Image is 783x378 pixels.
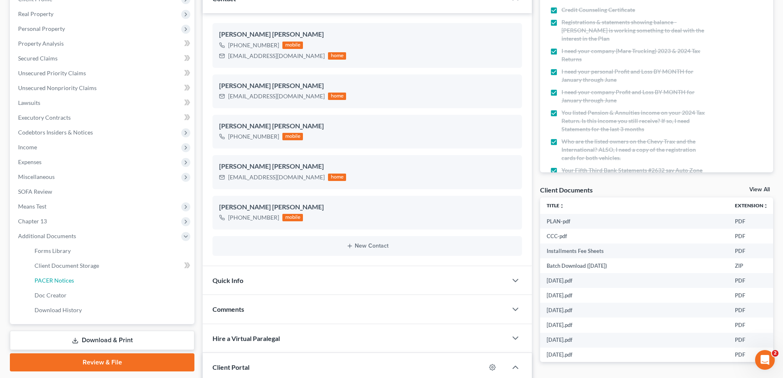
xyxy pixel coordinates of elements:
div: [EMAIL_ADDRESS][DOMAIN_NAME] [228,92,325,100]
div: [PERSON_NAME] [PERSON_NAME] [219,202,515,212]
td: [DATE].pdf [540,348,728,362]
span: Quick Info [212,276,243,284]
span: Client Document Storage [35,262,99,269]
div: mobile [282,42,303,49]
div: home [328,52,346,60]
span: Unsecured Priority Claims [18,70,86,77]
span: Chapter 13 [18,218,47,225]
a: Download History [28,303,194,318]
td: PDF [728,318,775,332]
span: Property Analysis [18,40,64,47]
td: PDF [728,303,775,318]
span: Who are the listed owners on the Chevy Trax and the International? ALSO, I need a copy of the reg... [561,137,708,162]
td: PDF [728,288,775,303]
span: Comments [212,305,244,313]
div: [PHONE_NUMBER] [228,132,279,141]
td: ZIP [728,258,775,273]
div: Client Documents [540,186,593,194]
a: Property Analysis [12,36,194,51]
div: mobile [282,133,303,140]
td: [DATE].pdf [540,318,728,332]
span: Unsecured Nonpriority Claims [18,84,97,91]
span: Registrations & statements showing balance - [PERSON_NAME] is working something to deal with the ... [561,18,708,43]
div: home [328,174,346,181]
span: Additional Documents [18,232,76,239]
span: Forms Library [35,247,71,254]
td: [DATE].pdf [540,288,728,303]
span: Hire a Virtual Paralegal [212,334,280,342]
a: Unsecured Priority Claims [12,66,194,81]
a: PACER Notices [28,273,194,288]
div: mobile [282,214,303,221]
a: Lawsuits [12,95,194,110]
span: Client Portal [212,363,249,371]
div: [PERSON_NAME] [PERSON_NAME] [219,121,515,131]
span: I need your company Profit and Loss BY MONTH for January through June [561,88,708,104]
a: Download & Print [10,331,194,350]
td: PLAN-pdf [540,214,728,229]
td: PDF [728,214,775,229]
div: [PHONE_NUMBER] [228,41,279,49]
span: Miscellaneous [18,173,55,180]
div: home [328,93,346,100]
span: Codebtors Insiders & Notices [18,129,93,136]
span: You listed Pension & Annuities income on your 2024 Tax Return. Is this income you still receive? ... [561,109,708,133]
td: [DATE].pdf [540,333,728,348]
a: Forms Library [28,243,194,258]
td: PDF [728,348,775,362]
span: Secured Claims [18,55,58,62]
span: PACER Notices [35,277,74,284]
td: [DATE].pdf [540,273,728,288]
a: Secured Claims [12,51,194,66]
span: Executory Contracts [18,114,71,121]
td: [DATE].pdf [540,303,728,318]
td: Batch Download ([DATE]) [540,258,728,273]
button: New Contact [219,243,515,249]
span: 2 [772,350,778,357]
span: Personal Property [18,25,65,32]
iframe: Intercom live chat [755,350,775,370]
span: Real Property [18,10,53,17]
span: Download History [35,306,82,313]
a: View All [749,187,770,192]
div: [EMAIL_ADDRESS][DOMAIN_NAME] [228,173,325,181]
span: Doc Creator [35,292,67,299]
a: Client Document Storage [28,258,194,273]
a: Doc Creator [28,288,194,303]
span: Expenses [18,158,42,165]
a: Review & File [10,353,194,371]
a: Executory Contracts [12,110,194,125]
span: I need your personal Profit and Loss BY MONTH for January through June [561,67,708,84]
div: [PERSON_NAME] [PERSON_NAME] [219,81,515,91]
span: Lawsuits [18,99,40,106]
a: Unsecured Nonpriority Claims [12,81,194,95]
span: I need your company (Mare Trucking) 2023 & 2024 Tax Returns [561,47,708,63]
a: Titleunfold_more [547,202,564,209]
td: Installments Fee Sheets [540,243,728,258]
span: Your Fifth Third Bank Statements #2632 say Auto Zone Inc Benefits? Why? [561,166,708,183]
td: CCC-pdf [540,229,728,243]
div: [PERSON_NAME] [PERSON_NAME] [219,162,515,172]
a: SOFA Review [12,184,194,199]
span: Means Test [18,203,46,210]
span: SOFA Review [18,188,52,195]
td: PDF [728,333,775,348]
span: Income [18,144,37,151]
td: PDF [728,273,775,288]
a: Extensionunfold_more [735,202,768,209]
span: Credit Counseling Certificate [561,6,635,14]
i: unfold_more [559,204,564,209]
div: [PHONE_NUMBER] [228,213,279,222]
i: unfold_more [763,204,768,209]
td: PDF [728,243,775,258]
div: [EMAIL_ADDRESS][DOMAIN_NAME] [228,52,325,60]
div: [PERSON_NAME] [PERSON_NAME] [219,30,515,39]
td: PDF [728,229,775,243]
